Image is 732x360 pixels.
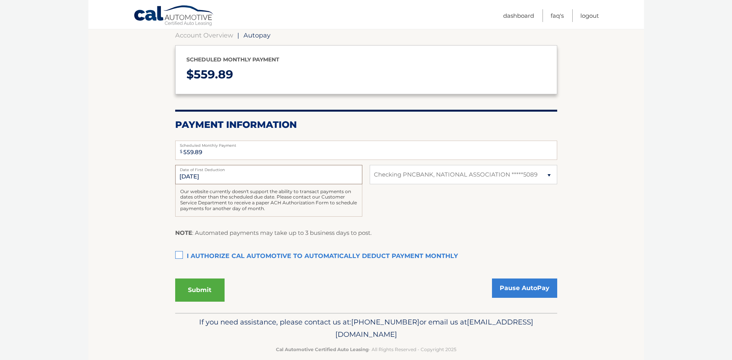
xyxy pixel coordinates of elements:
span: Autopay [243,31,270,39]
a: Account Overview [175,31,233,39]
span: 559.89 [194,67,233,82]
span: $ [178,143,185,160]
strong: NOTE [175,229,192,236]
strong: Cal Automotive Certified Auto Leasing [276,346,369,352]
span: | [237,31,239,39]
a: FAQ's [551,9,564,22]
h2: Payment Information [175,119,557,131]
p: Scheduled monthly payment [186,55,546,65]
button: Submit [175,278,225,302]
label: Date of First Deduction [175,165,362,171]
a: Dashboard [503,9,534,22]
input: Payment Amount [175,141,557,160]
label: Scheduled Monthly Payment [175,141,557,147]
p: If you need assistance, please contact us at: or email us at [180,316,552,341]
p: $ [186,65,546,85]
p: : Automated payments may take up to 3 business days to post. [175,228,372,238]
a: Logout [580,9,599,22]
label: I authorize cal automotive to automatically deduct payment monthly [175,249,557,264]
input: Payment Date [175,165,362,184]
span: [PHONE_NUMBER] [351,318,419,326]
div: Our website currently doesn't support the ability to transact payments on dates other than the sc... [175,184,362,217]
a: Pause AutoPay [492,278,557,298]
p: - All Rights Reserved - Copyright 2025 [180,345,552,353]
a: Cal Automotive [134,5,215,27]
span: [EMAIL_ADDRESS][DOMAIN_NAME] [335,318,533,339]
